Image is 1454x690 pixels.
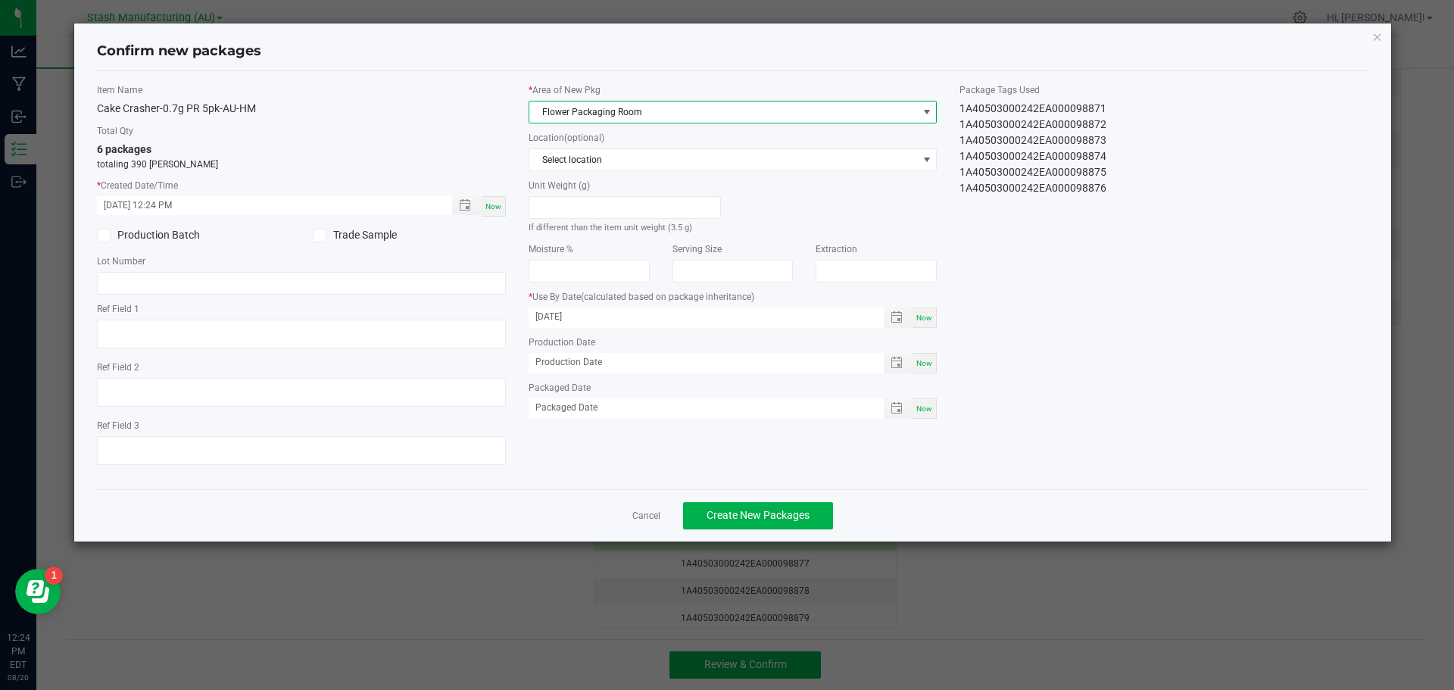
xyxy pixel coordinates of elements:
[959,117,1368,133] div: 1A40503000242EA000098872
[97,179,506,192] label: Created Date/Time
[707,509,810,521] span: Create New Packages
[564,133,604,143] span: (optional)
[959,133,1368,148] div: 1A40503000242EA000098873
[15,569,61,614] iframe: Resource center
[529,131,938,145] label: Location
[816,242,937,256] label: Extraction
[632,510,660,523] a: Cancel
[959,83,1368,97] label: Package Tags Used
[97,254,506,268] label: Lot Number
[959,148,1368,164] div: 1A40503000242EA000098874
[97,196,436,215] input: Created Datetime
[959,164,1368,180] div: 1A40503000242EA000098875
[672,242,794,256] label: Serving Size
[529,290,938,304] label: Use By Date
[916,314,932,322] span: Now
[529,308,868,326] input: Use By Date
[916,404,932,413] span: Now
[97,101,506,117] div: Cake Crasher-0.7g PR 5pk-AU-HM
[529,223,692,233] small: If different than the item unit weight (3.5 g)
[529,398,868,417] input: Packaged Date
[529,381,938,395] label: Packaged Date
[529,101,918,123] span: Flower Packaging Room
[959,101,1368,117] div: 1A40503000242EA000098871
[45,567,63,585] iframe: Resource center unread badge
[97,124,506,138] label: Total Qty
[97,83,506,97] label: Item Name
[529,83,938,97] label: Area of New Pkg
[959,180,1368,196] div: 1A40503000242EA000098876
[97,302,506,316] label: Ref Field 1
[452,196,482,215] span: Toggle popup
[97,42,1369,61] h4: Confirm new packages
[884,398,913,419] span: Toggle popup
[485,202,501,211] span: Now
[683,502,833,529] button: Create New Packages
[529,149,918,170] span: Select location
[529,179,722,192] label: Unit Weight (g)
[97,158,506,171] p: totaling 390 [PERSON_NAME]
[529,353,868,372] input: Production Date
[97,143,151,155] span: 6 packages
[529,242,650,256] label: Moisture %
[581,292,754,302] span: (calculated based on package inheritance)
[529,148,938,171] span: NO DATA FOUND
[529,336,938,349] label: Production Date
[97,361,506,374] label: Ref Field 2
[884,308,913,328] span: Toggle popup
[97,419,506,432] label: Ref Field 3
[884,353,913,373] span: Toggle popup
[313,227,506,243] label: Trade Sample
[916,359,932,367] span: Now
[97,227,290,243] label: Production Batch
